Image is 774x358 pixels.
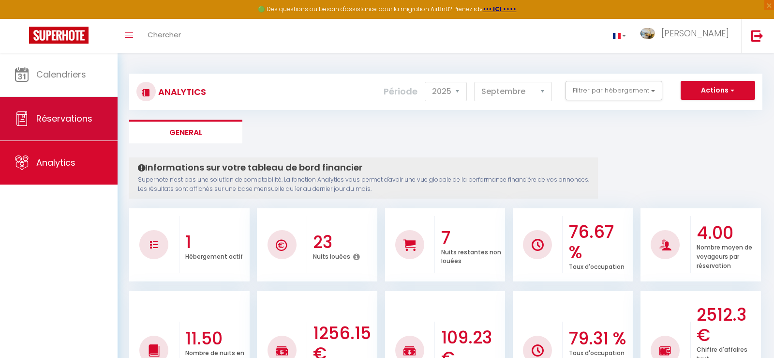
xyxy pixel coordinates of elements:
[36,68,86,80] span: Calendriers
[661,27,729,39] span: [PERSON_NAME]
[532,344,544,357] img: NO IMAGE
[441,228,503,248] h3: 7
[566,81,662,100] button: Filtrer par hébergement
[313,232,375,252] h3: 23
[569,328,631,349] h3: 79.31 %
[569,222,631,263] h3: 76.67 %
[751,30,763,42] img: logout
[138,162,589,173] h4: Informations sur votre tableau de bord financier
[697,241,752,270] p: Nombre moyen de voyageurs par réservation
[681,81,755,100] button: Actions
[138,175,589,194] p: Superhote n'est pas une solution de comptabilité. La fonction Analytics vous permet d'avoir une v...
[640,28,655,39] img: ...
[36,112,92,125] span: Réservations
[697,223,759,243] h3: 4.00
[659,345,671,357] img: NO IMAGE
[129,120,242,143] li: General
[483,5,517,13] a: >>> ICI <<<<
[148,30,181,40] span: Chercher
[36,156,75,169] span: Analytics
[633,19,741,53] a: ... [PERSON_NAME]
[569,261,625,271] p: Taux d'occupation
[185,232,247,252] h3: 1
[29,27,89,44] img: Super Booking
[140,19,188,53] a: Chercher
[185,328,247,349] h3: 11.50
[150,241,158,249] img: NO IMAGE
[697,305,759,345] h3: 2512.3 €
[384,81,417,102] label: Période
[185,250,243,261] p: Hébergement actif
[156,81,206,103] h3: Analytics
[441,246,501,265] p: Nuits restantes non louées
[313,250,350,261] p: Nuits louées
